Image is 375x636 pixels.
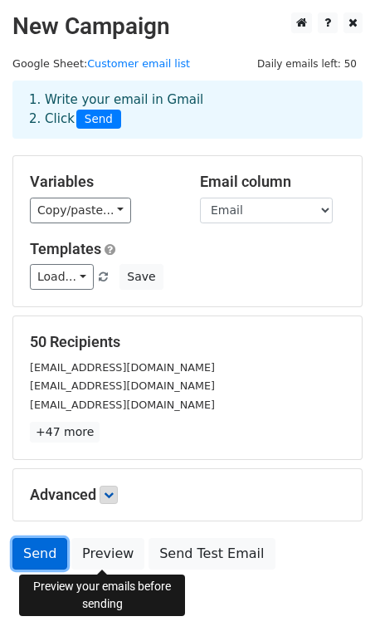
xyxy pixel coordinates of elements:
[30,422,100,443] a: +47 more
[30,333,345,351] h5: 50 Recipients
[30,264,94,290] a: Load...
[30,240,101,257] a: Templates
[149,538,275,570] a: Send Test Email
[200,173,345,191] h5: Email column
[30,399,215,411] small: [EMAIL_ADDRESS][DOMAIN_NAME]
[251,57,363,70] a: Daily emails left: 50
[76,110,121,130] span: Send
[30,198,131,223] a: Copy/paste...
[17,91,358,129] div: 1. Write your email in Gmail 2. Click
[19,575,185,616] div: Preview your emails before sending
[30,361,215,374] small: [EMAIL_ADDRESS][DOMAIN_NAME]
[71,538,144,570] a: Preview
[12,12,363,41] h2: New Campaign
[30,173,175,191] h5: Variables
[12,538,67,570] a: Send
[119,264,163,290] button: Save
[292,556,375,636] iframe: Chat Widget
[251,55,363,73] span: Daily emails left: 50
[87,57,190,70] a: Customer email list
[30,379,215,392] small: [EMAIL_ADDRESS][DOMAIN_NAME]
[12,57,190,70] small: Google Sheet:
[30,486,345,504] h5: Advanced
